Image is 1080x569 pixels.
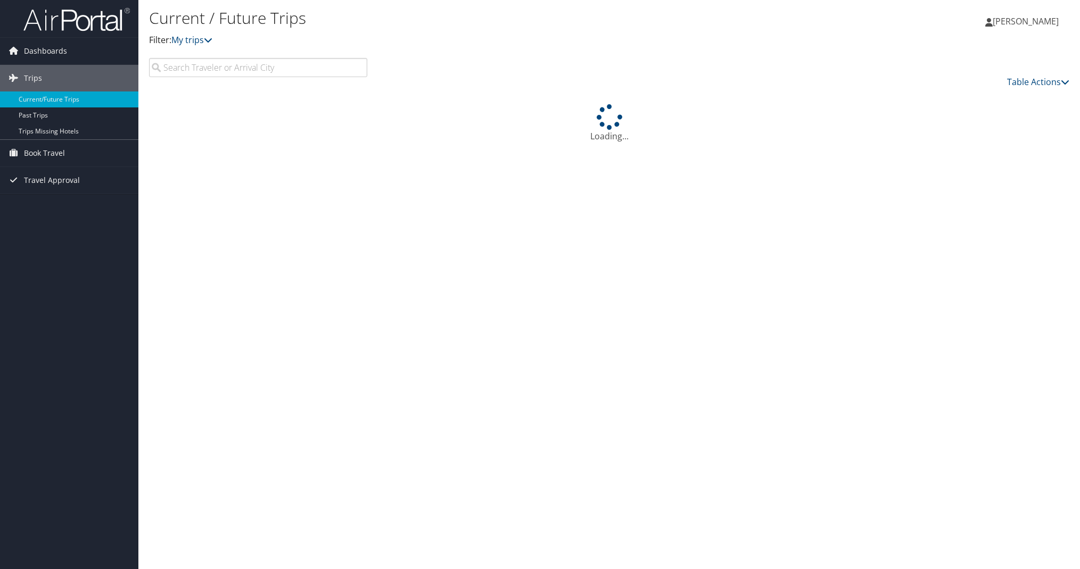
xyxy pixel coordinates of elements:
[23,7,130,32] img: airportal-logo.png
[24,65,42,91] span: Trips
[993,15,1059,27] span: [PERSON_NAME]
[149,104,1069,143] div: Loading...
[24,38,67,64] span: Dashboards
[24,167,80,194] span: Travel Approval
[149,34,763,47] p: Filter:
[985,5,1069,37] a: [PERSON_NAME]
[149,58,367,77] input: Search Traveler or Arrival City
[149,7,763,29] h1: Current / Future Trips
[171,34,212,46] a: My trips
[1007,76,1069,88] a: Table Actions
[24,140,65,166] span: Book Travel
